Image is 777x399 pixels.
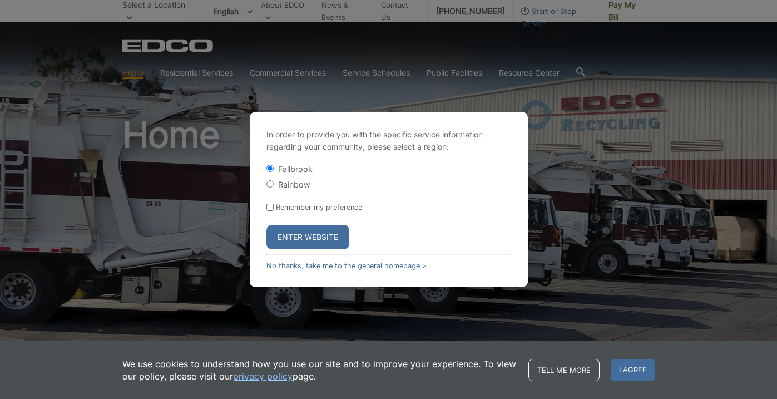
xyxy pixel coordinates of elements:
[266,262,427,270] a: No thanks, take me to the general homepage >
[278,164,313,174] label: Fallbrook
[233,370,293,382] a: privacy policy
[528,359,600,381] a: Tell me more
[276,203,362,211] label: Remember my preference
[278,180,310,189] label: Rainbow
[266,225,349,249] button: Enter Website
[611,359,655,381] span: I agree
[266,129,511,153] p: In order to provide you with the specific service information regarding your community, please se...
[122,358,517,382] p: We use cookies to understand how you use our site and to improve your experience. To view our pol...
